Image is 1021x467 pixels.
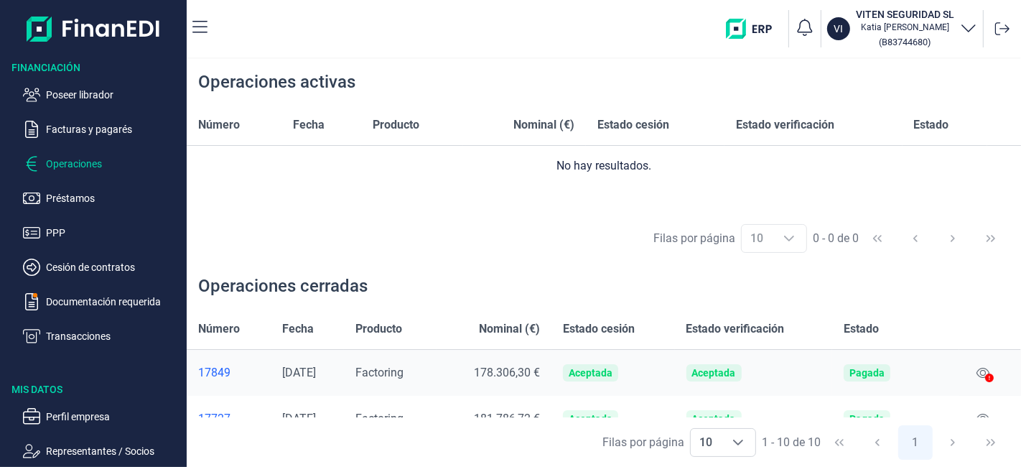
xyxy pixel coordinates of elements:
[849,367,885,379] div: Pagada
[46,86,181,103] p: Poseer librador
[198,274,368,297] div: Operaciones cerradas
[23,224,181,241] button: PPP
[46,190,181,207] p: Préstamos
[198,70,355,93] div: Operaciones activas
[23,259,181,276] button: Cesión de contratos
[686,320,785,338] span: Estado verificación
[856,22,954,33] p: Katia [PERSON_NAME]
[569,367,612,379] div: Aceptada
[513,116,574,134] span: Nominal (€)
[479,320,540,338] span: Nominal (€)
[23,121,181,138] button: Facturas y pagarés
[355,320,402,338] span: Producto
[23,443,181,460] button: Representantes / Socios
[198,366,259,380] a: 17849
[23,190,181,207] button: Préstamos
[46,293,181,310] p: Documentación requerida
[691,429,721,456] span: 10
[936,221,970,256] button: Next Page
[23,328,181,345] button: Transacciones
[474,366,540,379] span: 178.306,30 €
[936,425,970,460] button: Next Page
[474,412,540,425] span: 181.786,72 €
[27,11,161,46] img: Logo de aplicación
[692,413,736,425] div: Aceptada
[726,19,783,39] img: erp
[23,155,181,172] button: Operaciones
[597,116,669,134] span: Estado cesión
[46,408,181,425] p: Perfil empresa
[856,7,954,22] h3: VITEN SEGURIDAD SL
[198,320,240,338] span: Número
[46,328,181,345] p: Transacciones
[46,224,181,241] p: PPP
[355,412,404,425] span: Factoring
[355,366,404,379] span: Factoring
[898,425,933,460] button: Page 1
[602,434,684,451] div: Filas por página
[282,366,332,380] div: [DATE]
[736,116,834,134] span: Estado verificación
[198,116,240,134] span: Número
[822,425,857,460] button: First Page
[898,221,933,256] button: Previous Page
[46,155,181,172] p: Operaciones
[46,121,181,138] p: Facturas y pagarés
[569,413,612,425] div: Aceptada
[860,221,895,256] button: First Page
[813,233,859,244] span: 0 - 0 de 0
[860,425,895,460] button: Previous Page
[844,320,879,338] span: Estado
[849,413,885,425] div: Pagada
[762,437,821,448] span: 1 - 10 de 10
[198,412,259,426] a: 17727
[46,443,181,460] p: Representantes / Socios
[772,225,806,252] div: Choose
[46,259,181,276] p: Cesión de contratos
[974,425,1008,460] button: Last Page
[563,320,635,338] span: Estado cesión
[282,412,332,426] div: [DATE]
[282,320,314,338] span: Fecha
[23,293,181,310] button: Documentación requerida
[373,116,419,134] span: Producto
[653,230,735,247] div: Filas por página
[827,7,977,50] button: VIVITEN SEGURIDAD SLKatia [PERSON_NAME](B83744680)
[198,157,1010,175] div: No hay resultados.
[880,37,931,47] small: Copiar cif
[721,429,755,456] div: Choose
[23,86,181,103] button: Poseer librador
[293,116,325,134] span: Fecha
[914,116,949,134] span: Estado
[692,367,736,379] div: Aceptada
[834,22,844,36] p: VI
[23,408,181,425] button: Perfil empresa
[974,221,1008,256] button: Last Page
